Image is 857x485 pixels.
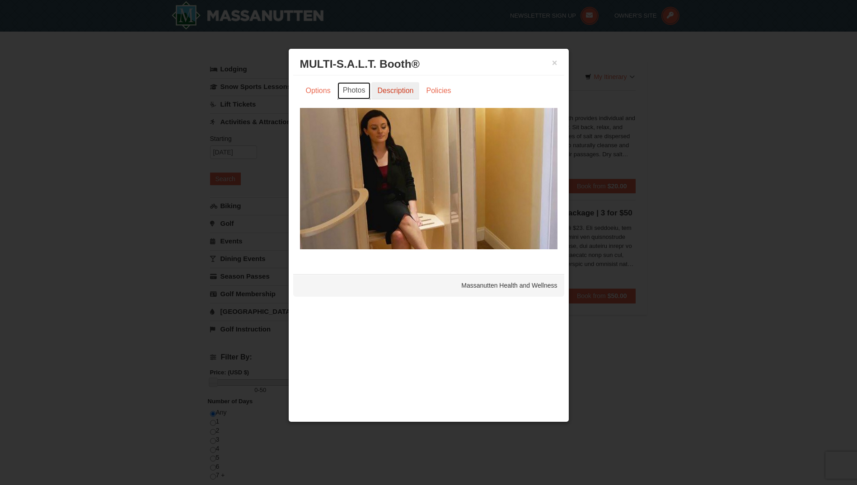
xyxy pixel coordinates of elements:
[420,82,457,99] a: Policies
[371,82,419,99] a: Description
[300,82,337,99] a: Options
[300,108,557,249] img: 6619873-480-72cc3260.jpg
[293,274,564,297] div: Massanutten Health and Wellness
[337,82,371,99] a: Photos
[300,57,557,71] h3: MULTI-S.A.L.T. Booth®
[552,58,557,67] button: ×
